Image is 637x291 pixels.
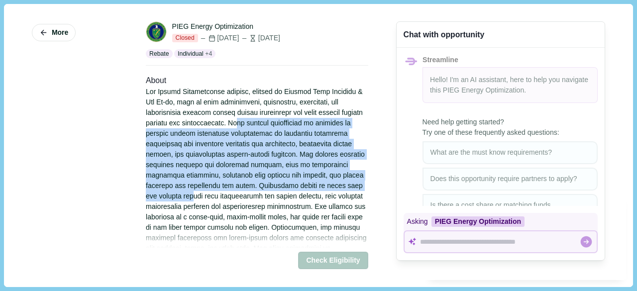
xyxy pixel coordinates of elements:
div: Lor Ipsumd Sitametconse adipisc, elitsed do Eiusmod Temp Incididu & Utl Et-do, magn al enim admin... [146,87,368,275]
span: Need help getting started? Try one of these frequently asked questions: [423,117,598,138]
span: Hello! I'm an AI assistant, here to help you navigate this . [430,76,588,94]
div: Chat with opportunity [404,29,485,40]
div: PIEG Energy Optimization [431,216,525,227]
p: Rebate [149,49,169,58]
div: PIEG Energy Optimization [172,21,253,32]
div: About [146,75,368,87]
div: [DATE] [200,33,239,43]
img: DOE.png [146,22,166,42]
span: Closed [172,34,198,43]
p: Individual [178,49,204,58]
span: + 4 [205,49,212,58]
button: Check Eligibility [298,252,368,270]
span: More [52,28,68,37]
span: PIEG Energy Optimization [443,86,524,94]
div: Asking [404,213,598,230]
button: More [32,24,76,41]
span: Streamline [423,56,458,64]
div: [DATE] [241,33,280,43]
